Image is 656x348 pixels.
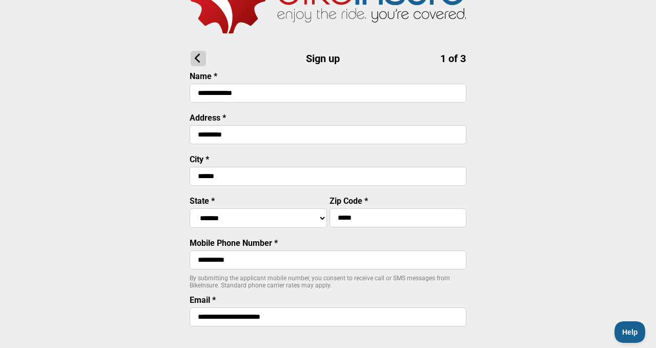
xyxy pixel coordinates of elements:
iframe: Toggle Customer Support [614,321,646,343]
label: Name * [190,71,217,81]
span: 1 of 3 [440,52,466,65]
h1: Sign up [191,51,466,66]
label: City * [190,154,209,164]
label: Zip Code * [330,196,368,206]
label: State * [190,196,215,206]
label: Email * [190,295,216,305]
p: By submitting the applicant mobile number, you consent to receive call or SMS messages from BikeI... [190,275,466,289]
label: Mobile Phone Number * [190,238,278,248]
label: Address * [190,113,226,123]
